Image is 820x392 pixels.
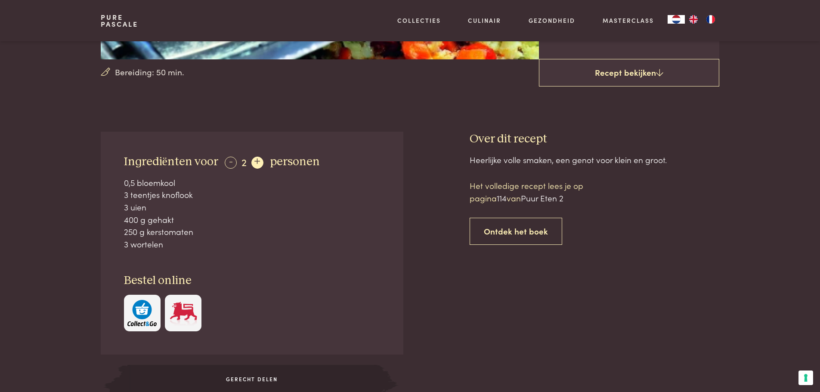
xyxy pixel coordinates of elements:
[270,156,320,168] span: personen
[668,15,719,24] aside: Language selected: Nederlands
[470,132,719,147] h3: Over dit recept
[225,157,237,169] div: -
[685,15,719,24] ul: Language list
[124,273,381,288] h3: Bestel online
[124,188,381,201] div: 3 teentjes knoflook
[470,218,562,245] a: Ontdek het boek
[798,370,813,385] button: Uw voorkeuren voor toestemming voor trackingtechnologieën
[702,15,719,24] a: FR
[539,59,719,86] a: Recept bekijken
[101,14,138,28] a: PurePascale
[241,154,247,169] span: 2
[470,179,616,204] p: Het volledige recept lees je op pagina van
[127,375,376,383] span: Gerecht delen
[124,213,381,226] div: 400 g gehakt
[603,16,654,25] a: Masterclass
[497,192,507,204] span: 114
[668,15,685,24] a: NL
[468,16,501,25] a: Culinair
[251,157,263,169] div: +
[397,16,441,25] a: Collecties
[124,156,218,168] span: Ingrediënten voor
[529,16,575,25] a: Gezondheid
[521,192,563,204] span: Puur Eten 2
[124,238,381,250] div: 3 wortelen
[124,201,381,213] div: 3 uien
[668,15,685,24] div: Language
[169,300,198,326] img: Delhaize
[124,176,381,189] div: 0,5 bloemkool
[115,66,184,78] span: Bereiding: 50 min.
[685,15,702,24] a: EN
[470,154,719,166] div: Heerlijke volle smaken, een genot voor klein en groot.
[124,225,381,238] div: 250 g kerstomaten
[127,300,157,326] img: c308188babc36a3a401bcb5cb7e020f4d5ab42f7cacd8327e500463a43eeb86c.svg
